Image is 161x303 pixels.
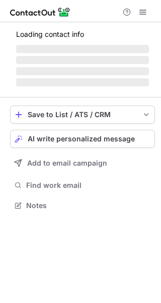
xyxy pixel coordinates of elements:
span: ‌ [16,67,149,75]
span: ‌ [16,56,149,64]
div: Save to List / ATS / CRM [28,111,137,119]
span: AI write personalized message [28,135,135,143]
span: Add to email campaign [27,159,107,167]
button: save-profile-one-click [10,106,155,124]
span: ‌ [16,78,149,86]
img: ContactOut v5.3.10 [10,6,70,18]
span: ‌ [16,45,149,53]
span: Find work email [26,181,151,190]
button: AI write personalized message [10,130,155,148]
button: Add to email campaign [10,154,155,172]
span: Notes [26,201,151,210]
p: Loading contact info [16,30,149,38]
button: Notes [10,198,155,213]
button: Find work email [10,178,155,192]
